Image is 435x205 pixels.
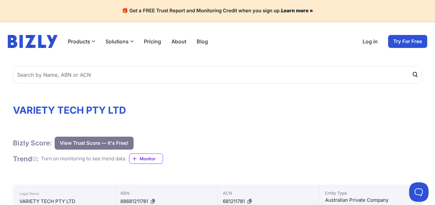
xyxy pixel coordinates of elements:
[325,190,417,196] div: Entity Type
[129,154,163,164] a: Monitor
[140,155,163,162] span: Monitor
[68,38,95,45] button: Products
[13,139,52,147] h1: Bizly Score:
[144,38,161,45] a: Pricing
[8,8,427,14] h4: 🎁 Get a FREE Trust Report and Monitoring Credit when you sign up.
[55,137,134,150] button: View Trust Score — It's Free!
[13,66,422,84] input: Search by Name, ABN or ACN
[281,7,313,14] a: Learn more »
[120,198,148,204] span: 88681211781
[13,104,422,116] h1: VARIETY TECH PTY LTD
[171,38,186,45] a: About
[105,38,134,45] button: Solutions
[120,190,212,196] div: ABN
[197,38,208,45] a: Blog
[325,196,417,204] div: Australian Private Company
[409,182,429,202] iframe: Toggle Customer Support
[19,190,108,198] div: Legal Name
[363,38,378,45] a: Log in
[388,35,427,48] a: Try For Free
[223,190,314,196] div: ACN
[223,198,245,204] span: 681211781
[41,155,126,163] div: Turn on monitoring to see trend data.
[13,154,38,163] h1: Trend :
